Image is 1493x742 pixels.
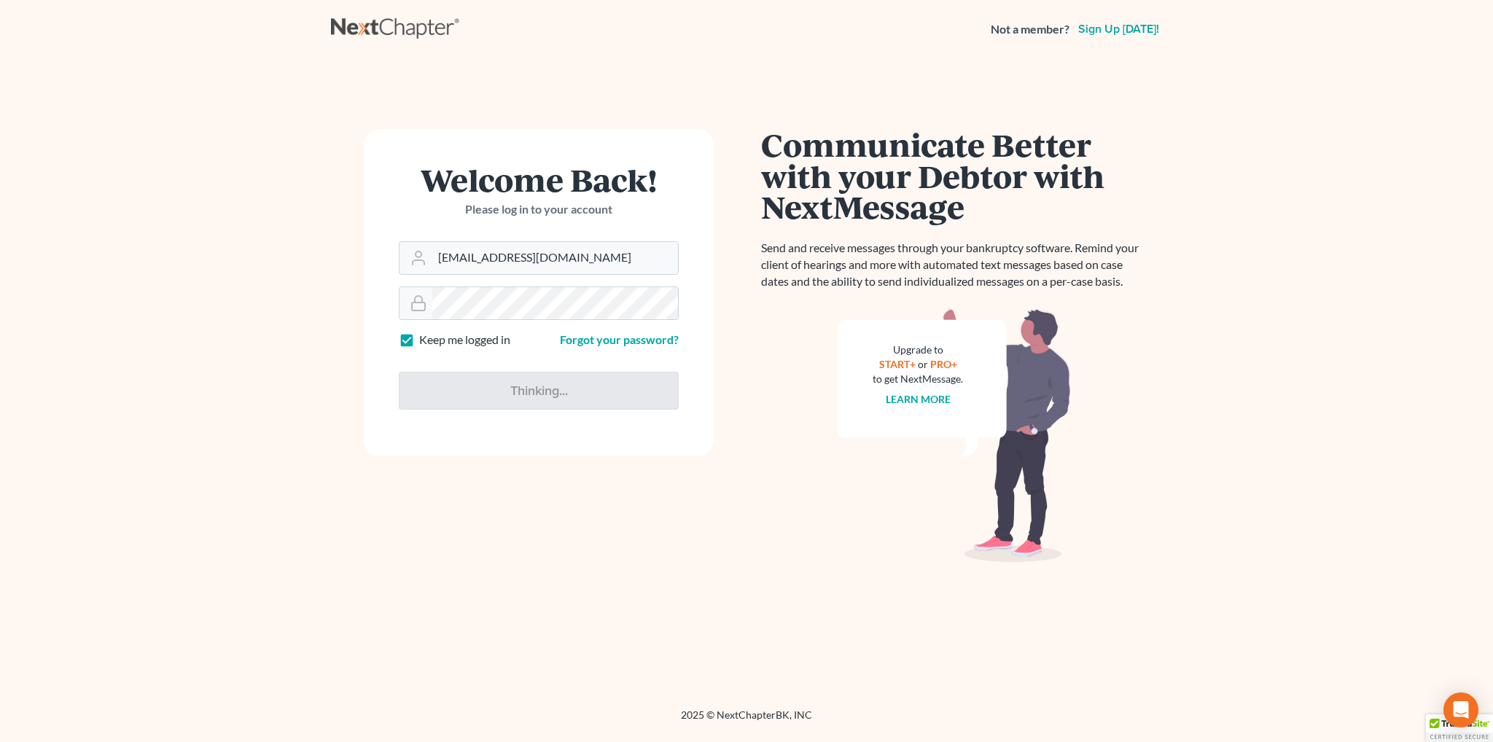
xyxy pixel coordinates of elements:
[873,372,963,386] div: to get NextMessage.
[873,343,963,357] div: Upgrade to
[419,332,510,348] label: Keep me logged in
[1426,714,1493,742] div: TrustedSite Certified
[991,21,1069,38] strong: Not a member?
[432,242,678,274] input: Email Address
[399,164,679,195] h1: Welcome Back!
[886,393,951,405] a: Learn more
[399,201,679,218] p: Please log in to your account
[761,129,1147,222] h1: Communicate Better with your Debtor with NextMessage
[1443,692,1478,727] div: Open Intercom Messenger
[838,308,1071,563] img: nextmessage_bg-59042aed3d76b12b5cd301f8e5b87938c9018125f34e5fa2b7a6b67550977c72.svg
[879,358,916,370] a: START+
[1075,23,1162,35] a: Sign up [DATE]!
[560,332,679,346] a: Forgot your password?
[761,240,1147,290] p: Send and receive messages through your bankruptcy software. Remind your client of hearings and mo...
[331,708,1162,734] div: 2025 © NextChapterBK, INC
[918,358,928,370] span: or
[930,358,957,370] a: PRO+
[399,372,679,410] input: Thinking...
